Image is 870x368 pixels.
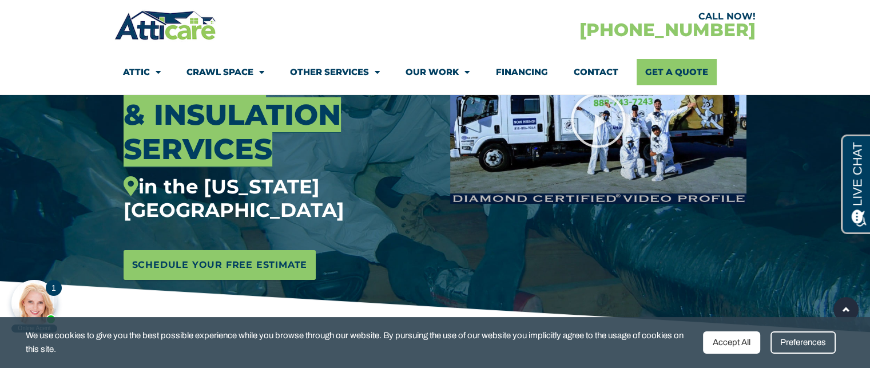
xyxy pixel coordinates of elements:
[290,59,380,85] a: Other Services
[6,248,245,334] iframe: Chat Invitation
[703,331,760,354] div: Accept All
[124,175,434,222] div: in the [US_STATE][GEOGRAPHIC_DATA]
[123,59,161,85] a: Attic
[26,329,694,357] span: We use cookies to give you the best possible experience while you browse through our website. By ...
[124,97,341,167] span: & Insulation Services
[770,331,836,354] div: Preferences
[637,59,717,85] a: Get A Quote
[495,59,547,85] a: Financing
[28,9,92,23] span: Opens a chat window
[570,92,627,149] div: Play Video
[573,59,618,85] a: Contact
[123,59,746,85] nav: Menu
[406,59,470,85] a: Our Work
[435,12,755,21] div: CALL NOW!
[186,59,264,85] a: Crawl Space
